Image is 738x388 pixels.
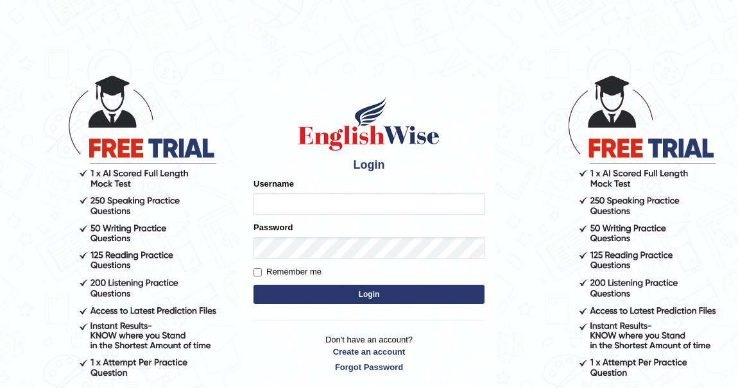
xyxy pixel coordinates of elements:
h4: Login [253,159,485,172]
label: Username [253,178,294,190]
p: Don't have an account? [253,333,485,373]
img: Logo of English Wise sign in for intelligent practice with AI [296,95,442,153]
label: Remember me [253,266,322,278]
input: Remember me [253,268,262,276]
a: Create an account [253,346,485,358]
label: Password [253,221,293,233]
button: Login [253,285,485,304]
a: Forgot Password [253,361,485,373]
